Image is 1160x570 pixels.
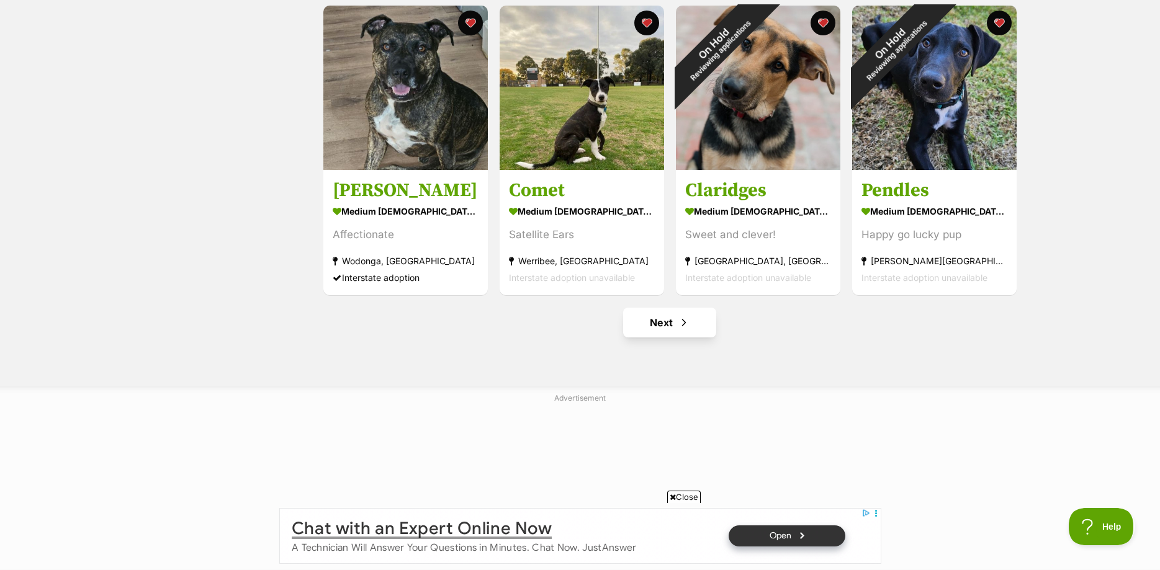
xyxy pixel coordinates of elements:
[861,226,1007,243] div: Happy go lucky pup
[323,169,488,295] a: [PERSON_NAME] medium [DEMOGRAPHIC_DATA] Dog Affectionate Wodonga, [GEOGRAPHIC_DATA] Interstate ad...
[676,6,840,170] img: Claridges
[500,169,664,295] a: Comet medium [DEMOGRAPHIC_DATA] Dog Satellite Ears Werribee, [GEOGRAPHIC_DATA] Interstate adoptio...
[458,11,483,35] button: favourite
[688,19,752,82] span: Reviewing applications
[322,308,1018,337] nav: Pagination
[279,508,881,564] iframe: Advertisement
[509,179,655,202] h3: Comet
[811,11,835,35] button: favourite
[685,252,831,269] div: [GEOGRAPHIC_DATA], [GEOGRAPHIC_DATA]
[333,226,479,243] div: Affectionate
[865,19,928,82] span: Reviewing applications
[685,226,831,243] div: Sweet and clever!
[323,6,488,170] img: Flynt
[861,252,1007,269] div: [PERSON_NAME][GEOGRAPHIC_DATA]
[500,6,664,170] img: Comet
[509,202,655,220] div: medium [DEMOGRAPHIC_DATA] Dog
[676,160,840,172] a: On HoldReviewing applications
[861,202,1007,220] div: medium [DEMOGRAPHIC_DATA] Dog
[333,252,479,269] div: Wodonga, [GEOGRAPHIC_DATA]
[509,226,655,243] div: Satellite Ears
[685,202,831,220] div: medium [DEMOGRAPHIC_DATA] Dog
[852,169,1017,295] a: Pendles medium [DEMOGRAPHIC_DATA] Dog Happy go lucky pup [PERSON_NAME][GEOGRAPHIC_DATA] Interstat...
[509,272,635,283] span: Interstate adoption unavailable
[279,409,881,564] iframe: Advertisement
[333,202,479,220] div: medium [DEMOGRAPHIC_DATA] Dog
[852,160,1017,172] a: On HoldReviewing applications
[676,169,840,295] a: Claridges medium [DEMOGRAPHIC_DATA] Dog Sweet and clever! [GEOGRAPHIC_DATA], [GEOGRAPHIC_DATA] In...
[634,11,659,35] button: favourite
[509,252,655,269] div: Werribee, [GEOGRAPHIC_DATA]
[1069,508,1135,545] iframe: Help Scout Beacon - Open
[623,308,716,337] a: Next page
[333,269,479,286] div: Interstate adoption
[987,11,1012,35] button: favourite
[333,179,479,202] h3: [PERSON_NAME]
[685,179,831,202] h3: Claridges
[861,179,1007,202] h3: Pendles
[852,6,1017,170] img: Pendles
[685,272,811,283] span: Interstate adoption unavailable
[667,491,701,503] span: Close
[861,272,987,283] span: Interstate adoption unavailable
